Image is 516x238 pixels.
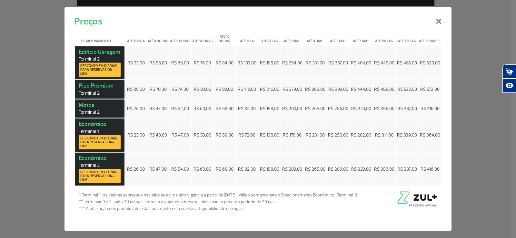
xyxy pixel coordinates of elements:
span: Desconto em diárias para reservas on-line [80,64,119,76]
span: R$ 68,00 [171,60,189,65]
th: Até 1 hora [125,29,147,45]
span: * Terminal 1: os valores expressos nas tabelas acima têm vigência a partir de [DATE]. Válido some... [79,192,358,198]
th: Até 8 horas [192,29,213,45]
strong: Econômico [79,120,121,149]
span: R$ 40,00 [149,132,167,138]
span: R$ 84,00 [216,60,233,65]
strong: Edifício Garagem [79,48,121,77]
span: Terminal 2 [79,162,121,168]
button: Abrir recursos assistivos. [502,79,516,93]
span: R$ 250,00 [328,132,348,138]
span: R$ 364,00 [420,132,440,138]
span: R$ 54,00 [171,106,189,111]
span: Terminal 2 [79,109,121,115]
strong: Econômico [79,154,121,183]
span: R$ 113,00 [238,87,256,92]
span: Terminal 2 [79,56,121,62]
span: R$ 23,00 [127,132,145,138]
span: R$ 416,00 [421,106,440,111]
span: R$ 47,00 [149,166,167,172]
span: R$ 323,00 [351,166,371,172]
span: R$ 68,00 [216,166,233,172]
th: Até 3 dias [281,29,303,45]
button: Abrir tradutor de língua de sinais. [502,64,516,79]
span: R$ 489,00 [374,87,394,92]
span: R$ 387,00 [397,106,417,111]
span: R$ 357,00 [328,60,348,65]
th: Estacionamento [75,29,124,45]
span: R$ 82,00 [238,106,256,111]
span: R$ 53,00 [194,132,211,138]
span: R$ 72,00 [238,132,255,138]
span: R$ 158,00 [260,166,279,172]
span: R$ 33,00 [127,60,145,65]
span: R$ 138,00 [260,132,279,138]
button: Close [430,9,447,32]
strong: Piso Premium [79,82,121,96]
span: R$ 387,00 [397,166,417,172]
span: R$ 265,00 [305,166,325,172]
span: Desconto em diárias para reservas on-line [80,170,119,182]
span: R$ 393,00 [328,87,348,92]
span: Desconto em diárias para reservas on-line [80,136,119,148]
span: R$ 416,00 [421,166,440,172]
img: logo-zul-black.png [396,192,437,204]
span: R$ 82,00 [238,166,256,172]
span: R$ 47,00 [149,106,167,111]
span: R$ 323,00 [351,106,371,111]
span: R$ 363,00 [305,87,325,92]
span: R$ 444,00 [351,87,371,92]
span: R$ 158,00 [260,106,279,111]
span: R$ 404,00 [351,60,371,65]
th: Até 30 dias** [419,29,441,45]
span: R$ 279,00 [283,87,302,92]
span: R$ 70,00 [150,87,167,92]
span: R$ 339,00 [397,132,417,138]
strong: Motos [79,101,121,115]
span: R$ 76,00 [194,60,211,65]
span: R$ 47,00 [172,132,189,138]
span: R$ 103,00 [237,60,256,65]
span: ** Terminais 1 e 2: após 30 diárias, começa a viger esta mesma tabela para o próximo período de 3... [79,198,358,205]
span: R$ 520,00 [420,60,440,65]
span: R$ 254,00 [282,60,303,65]
h5: Preços [74,14,103,28]
span: R$ 93,00 [216,87,233,92]
span: R$ 26,00 [127,166,145,172]
th: Até 1 dia [236,29,258,45]
span: R$ 282,00 [351,132,371,138]
th: Até 2 dias [258,29,280,45]
span: R$ 286,00 [328,166,348,172]
span: R$ 74,00 [172,87,189,92]
span: R$ 58,00 [149,60,167,65]
span: R$ 198,00 [260,60,279,65]
span: R$ 216,00 [260,87,279,92]
th: Até 15 dias [396,29,418,45]
span: R$ 60,00 [193,106,211,111]
span: R$ 178,00 [283,132,302,138]
span: R$ 485,00 [397,60,417,65]
span: R$ 572,00 [420,87,440,92]
span: R$ 39,00 [127,87,145,92]
span: R$ 331,00 [306,60,325,65]
span: R$ 54,00 [171,166,189,172]
span: R$ 286,00 [328,106,348,111]
span: R$ 59,00 [216,132,233,138]
span: Terminal 2 [79,90,121,96]
span: R$ 533,00 [397,87,417,92]
span: R$ 265,00 [305,106,325,111]
span: Parceiro Oficial [409,204,437,207]
th: Até 6 horas [170,29,191,45]
span: R$ 203,00 [282,166,302,172]
span: R$ 203,00 [282,106,302,111]
span: R$ 26,00 [127,106,145,111]
span: R$ 356,00 [374,106,394,111]
span: R$ 68,00 [216,106,233,111]
th: Até 10 dias [373,29,395,45]
span: *** A utilização dos produtos de estacionamento está sujeita à disponibilidade de vagas. [79,205,358,212]
span: R$ 356,00 [374,166,394,172]
th: Até 10 horas [214,29,235,45]
span: Terminal 1 [79,128,121,134]
span: R$ 231,00 [306,132,325,138]
span: R$ 83,00 [194,87,211,92]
